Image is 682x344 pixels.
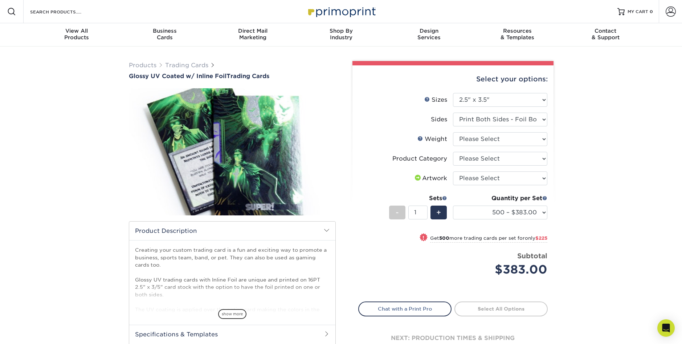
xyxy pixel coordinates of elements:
span: $225 [535,235,547,241]
h1: Trading Cards [129,73,336,80]
a: Direct MailMarketing [209,23,297,46]
span: Resources [473,28,561,34]
span: View All [33,28,121,34]
span: ! [422,234,424,242]
a: Contact& Support [561,23,650,46]
div: Sides [431,115,447,124]
div: Marketing [209,28,297,41]
div: Quantity per Set [453,194,547,203]
h2: Product Description [129,222,335,240]
span: Shop By [297,28,385,34]
a: Chat with a Print Pro [358,301,452,316]
p: Creating your custom trading card is a fun and exciting way to promote a business, sports team, b... [135,246,330,328]
h2: Specifications & Templates [129,325,335,344]
a: Shop ByIndustry [297,23,385,46]
div: $383.00 [458,261,547,278]
strong: 500 [439,235,449,241]
a: Glossy UV Coated w/ Inline FoilTrading Cards [129,73,336,80]
span: Glossy UV Coated w/ Inline Foil [129,73,226,80]
div: Open Intercom Messenger [657,319,675,337]
div: & Support [561,28,650,41]
span: - [396,207,399,218]
div: Services [385,28,473,41]
a: Products [129,62,156,69]
span: Direct Mail [209,28,297,34]
div: Sizes [424,96,447,104]
div: Artwork [413,174,447,183]
div: Products [33,28,121,41]
a: DesignServices [385,23,473,46]
a: Select All Options [454,301,548,316]
span: only [525,235,547,241]
span: MY CART [628,9,648,15]
div: Product Category [392,154,447,163]
small: Get more trading cards per set for [430,235,547,243]
div: Weight [417,135,447,143]
div: Cards [121,28,209,41]
span: show more [218,309,246,319]
input: SEARCH PRODUCTS..... [29,7,100,16]
div: Industry [297,28,385,41]
a: BusinessCards [121,23,209,46]
div: Sets [389,194,447,203]
div: & Templates [473,28,561,41]
a: Trading Cards [165,62,208,69]
a: Resources& Templates [473,23,561,46]
span: Business [121,28,209,34]
span: 0 [650,9,653,14]
img: Glossy UV Coated w/ Inline Foil 01 [129,80,336,223]
span: Contact [561,28,650,34]
img: Primoprint [305,4,377,19]
a: View AllProducts [33,23,121,46]
div: Select your options: [358,65,548,93]
strong: Subtotal [517,252,547,260]
span: + [436,207,441,218]
span: Design [385,28,473,34]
